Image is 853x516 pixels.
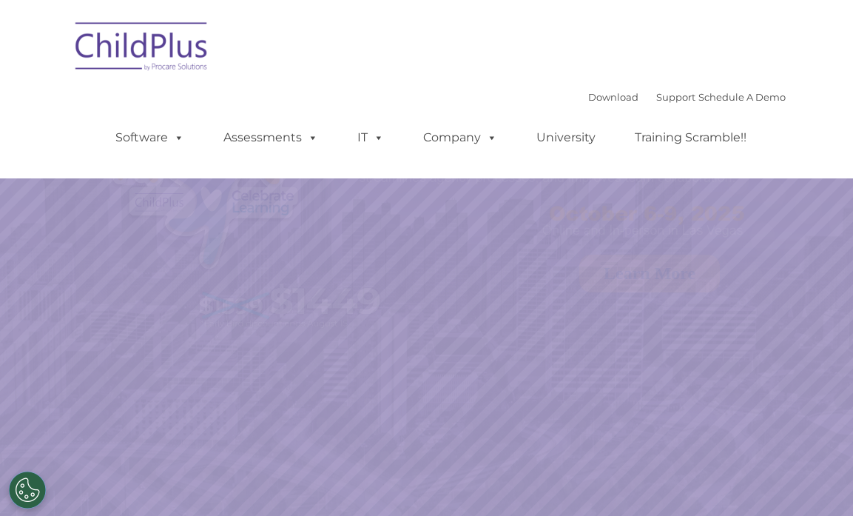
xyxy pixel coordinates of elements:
a: Training Scramble!! [620,123,761,153]
font: | [588,91,786,103]
a: IT [343,123,399,153]
a: Assessments [209,123,333,153]
a: Software [101,123,199,153]
a: Company [408,123,512,153]
a: University [522,123,610,153]
a: Schedule A Demo [698,91,786,103]
a: Learn More [579,255,720,292]
a: Support [656,91,695,103]
a: Download [588,91,638,103]
button: Cookies Settings [9,472,46,509]
img: ChildPlus by Procare Solutions [68,12,216,86]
